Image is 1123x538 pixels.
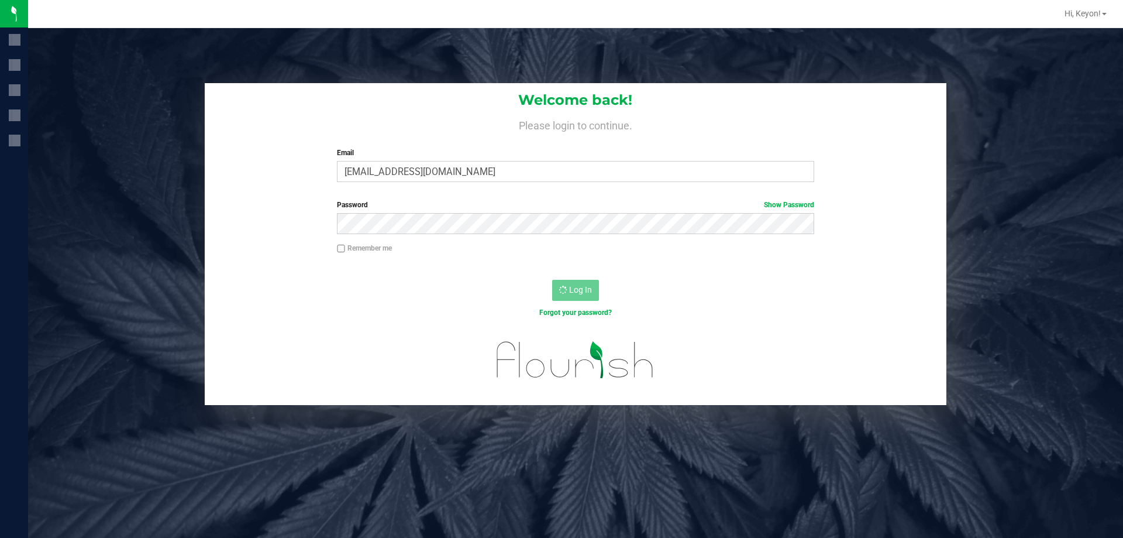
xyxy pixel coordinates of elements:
[1065,9,1101,18] span: Hi, Keyon!
[569,285,592,294] span: Log In
[337,148,814,158] label: Email
[337,201,368,209] span: Password
[205,117,946,131] h4: Please login to continue.
[552,280,599,301] button: Log In
[205,92,946,108] h1: Welcome back!
[764,201,814,209] a: Show Password
[337,245,345,253] input: Remember me
[483,330,668,390] img: flourish_logo.svg
[337,243,392,253] label: Remember me
[539,309,612,317] a: Forgot your password?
